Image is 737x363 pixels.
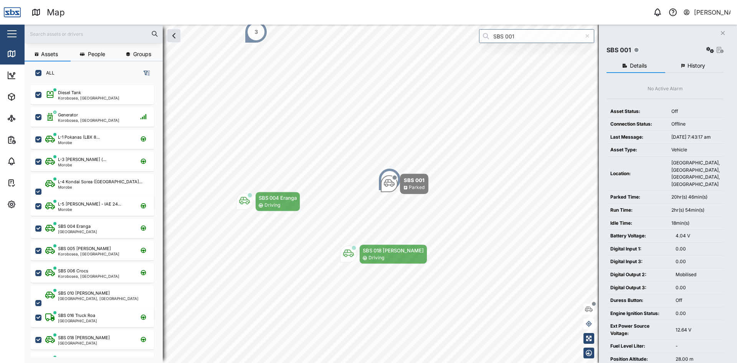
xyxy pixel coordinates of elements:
div: [PERSON_NAME] [694,8,731,17]
div: L-5 [PERSON_NAME] - IAE 24... [58,201,121,207]
div: Settings [20,200,47,209]
input: Search assets or drivers [29,28,158,40]
div: Diesel Tank [58,90,81,96]
div: 18min(s) [671,220,720,227]
div: [GEOGRAPHIC_DATA], [GEOGRAPHIC_DATA] [58,297,139,300]
div: Korobosea, [GEOGRAPHIC_DATA] [58,96,119,100]
div: [GEOGRAPHIC_DATA] [58,341,110,345]
div: Duress Button: [610,297,668,304]
div: Off [671,108,720,115]
div: Map marker [340,244,427,264]
div: Last Message: [610,134,664,141]
div: [GEOGRAPHIC_DATA] [58,319,97,323]
label: ALL [41,70,55,76]
div: Map [47,6,65,19]
div: Run Time: [610,207,664,214]
div: grid [31,82,162,357]
span: People [88,51,105,57]
div: SBS 016 Truck Roa [58,312,95,319]
div: Tasks [20,179,41,187]
div: Offline [671,121,720,128]
div: Off [676,297,720,304]
div: SBS 005 [PERSON_NAME] [58,245,111,252]
div: Fuel Level Liter: [610,343,668,350]
div: 12.64 V [676,327,720,334]
div: [DATE] 7:43:17 am [671,134,720,141]
div: Location: [610,170,664,177]
div: SBS 001 [404,176,425,184]
div: Korobosea, [GEOGRAPHIC_DATA] [58,252,119,256]
div: - [676,343,720,350]
div: Generator [58,112,78,118]
div: Digital Input 3: [610,258,668,265]
span: Details [630,63,647,68]
div: Idle Time: [610,220,664,227]
div: Alarms [20,157,44,166]
span: Assets [41,51,58,57]
div: Korobosea, [GEOGRAPHIC_DATA] [58,118,119,122]
div: 4.04 V [676,232,720,240]
div: L-3 [PERSON_NAME] (... [58,156,106,163]
canvas: Map [25,25,737,363]
span: History [687,63,705,68]
div: Position Altitude: [610,356,668,363]
div: Vehicle [671,146,720,154]
div: Morobe [58,141,100,144]
div: Driving [264,202,280,209]
div: Battery Voltage: [610,232,668,240]
div: Digital Output 3: [610,284,668,292]
div: Digital Input 1: [610,245,668,253]
div: Map [20,50,37,58]
div: L-1 Pokanas (LBX 8... [58,134,100,141]
div: Sites [20,114,38,123]
button: [PERSON_NAME] [683,7,731,18]
div: Parked [409,184,425,191]
div: Korobosea, [GEOGRAPHIC_DATA] [58,274,119,278]
div: Morobe [58,185,142,189]
div: 28.00 m [676,356,720,363]
div: SBS 001 [606,45,631,55]
div: Dashboard [20,71,55,80]
div: Mobilised [676,271,720,278]
img: Main Logo [4,4,21,21]
div: Asset Type: [610,146,664,154]
div: Morobe [58,163,106,167]
div: Asset Status: [610,108,664,115]
div: SBS 010 [PERSON_NAME] [58,290,110,297]
div: Reports [20,136,46,144]
div: [GEOGRAPHIC_DATA], [GEOGRAPHIC_DATA], [GEOGRAPHIC_DATA], [GEOGRAPHIC_DATA] [671,159,720,188]
div: SBS 018 [PERSON_NAME] [363,247,424,254]
div: 2hr(s) 54min(s) [671,207,720,214]
div: Parked Time: [610,194,664,201]
div: 0.00 [676,245,720,253]
div: 0.00 [676,310,720,317]
div: Map marker [245,20,268,43]
div: SBS 018 [PERSON_NAME] [58,335,110,341]
div: 3 [254,28,258,36]
div: No Active Alarm [648,85,683,93]
div: 0.00 [676,258,720,265]
div: SBS 004 Eranga [58,223,91,230]
div: Morobe [58,207,121,211]
div: Engine Ignition Status: [610,310,668,317]
div: Driving [368,254,384,262]
div: Map marker [236,192,300,211]
div: Connection Status: [610,121,664,128]
span: Groups [133,51,151,57]
div: Ext Power Source Voltage: [610,323,668,337]
div: Assets [20,93,44,101]
div: Map marker [378,168,401,191]
div: 20hr(s) 46min(s) [671,194,720,201]
div: SBS 004 Eranga [259,194,297,202]
input: Search by People, Asset, Geozone or Place [479,29,594,43]
div: [GEOGRAPHIC_DATA] [58,230,97,234]
div: Digital Output 2: [610,271,668,278]
div: SBS 006 Crocs [58,268,88,274]
div: 0.00 [676,284,720,292]
div: Map marker [381,174,428,194]
div: L-4 Kondai Sorea ([GEOGRAPHIC_DATA]... [58,179,142,185]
